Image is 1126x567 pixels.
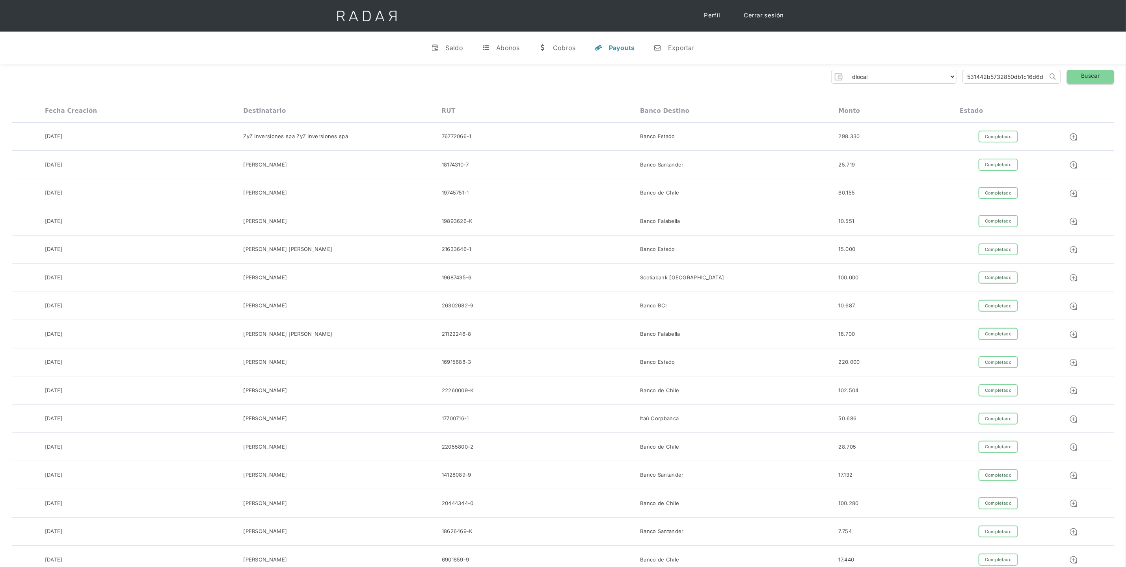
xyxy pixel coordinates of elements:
div: ZyZ Inversiones spa ZyZ Inversiones spa [243,133,348,140]
div: Completado [979,131,1018,143]
div: Banco Estado [640,358,675,366]
div: 20444344-0 [442,500,474,507]
div: 7.754 [839,528,852,535]
div: [PERSON_NAME] [243,358,287,366]
div: [DATE] [45,189,63,197]
div: Banco de Chile [640,189,679,197]
div: Banco destino [640,107,689,114]
img: Detalle [1069,471,1078,480]
img: Detalle [1069,161,1078,169]
div: Completado [979,413,1018,425]
div: 26302682-9 [442,302,474,310]
div: 18174310-7 [442,161,469,169]
div: [DATE] [45,471,63,479]
div: Banco de Chile [640,556,679,564]
div: Completado [979,441,1018,453]
div: [PERSON_NAME] [243,443,287,451]
div: [DATE] [45,415,63,423]
div: [DATE] [45,133,63,140]
img: Detalle [1069,245,1078,254]
img: Detalle [1069,189,1078,198]
div: [PERSON_NAME] [243,528,287,535]
div: Banco Estado [640,133,675,140]
div: [DATE] [45,161,63,169]
div: Banco Estado [640,245,675,253]
div: [DATE] [45,330,63,338]
img: Detalle [1069,133,1078,141]
div: Completado [979,243,1018,256]
div: [PERSON_NAME] [243,161,287,169]
div: [PERSON_NAME] [243,217,287,225]
div: Saldo [446,44,463,52]
div: y [595,44,603,52]
div: 15.000 [839,245,856,253]
img: Detalle [1069,443,1078,451]
div: 76772066-1 [442,133,471,140]
img: Detalle [1069,358,1078,367]
div: w [539,44,547,52]
div: [PERSON_NAME] [243,302,287,310]
div: Completado [979,300,1018,312]
div: 22055800-2 [442,443,474,451]
div: Completado [979,271,1018,284]
div: 6901859-9 [442,556,469,564]
div: v [432,44,439,52]
div: [DATE] [45,528,63,535]
div: 22260009-K [442,387,474,395]
div: [PERSON_NAME] [PERSON_NAME] [243,330,332,338]
a: Buscar [1067,70,1114,84]
div: Completado [979,497,1018,509]
div: Completado [979,526,1018,538]
div: [DATE] [45,500,63,507]
div: [DATE] [45,443,63,451]
div: 28.705 [839,443,856,451]
div: 100.000 [839,274,859,282]
div: 100.280 [839,500,859,507]
div: Completado [979,469,1018,481]
div: 17.132 [839,471,853,479]
div: Banco Falabella [640,330,680,338]
img: Detalle [1069,217,1078,226]
div: [PERSON_NAME] [PERSON_NAME] [243,245,332,253]
div: 16915688-3 [442,358,471,366]
div: 25.719 [839,161,855,169]
div: Monto [839,107,860,114]
div: 60.155 [839,189,855,197]
div: Completado [979,384,1018,397]
div: Completado [979,215,1018,227]
div: Exportar [668,44,694,52]
a: Cerrar sesión [736,8,792,23]
div: 10.687 [839,302,855,310]
div: Completado [979,328,1018,340]
div: 19893626-K [442,217,473,225]
div: Completado [979,356,1018,369]
img: Detalle [1069,415,1078,423]
div: [DATE] [45,245,63,253]
div: Banco BCI [640,302,667,310]
img: Detalle [1069,302,1078,311]
div: 102.504 [839,387,859,395]
div: t [482,44,490,52]
div: [DATE] [45,387,63,395]
img: Detalle [1069,499,1078,508]
div: Abonos [496,44,520,52]
div: Banco de Chile [640,500,679,507]
div: Itaú Corpbanca [640,415,679,423]
div: 298.330 [839,133,860,140]
div: [PERSON_NAME] [243,556,287,564]
div: [PERSON_NAME] [243,274,287,282]
div: [PERSON_NAME] [243,387,287,395]
div: 220.000 [839,358,860,366]
form: Form [831,70,957,84]
div: 18.700 [839,330,855,338]
div: [DATE] [45,302,63,310]
div: Banco Santander [640,161,684,169]
div: 14128089-9 [442,471,471,479]
input: Busca por ID [963,70,1048,83]
div: Payouts [609,44,635,52]
div: Cobros [553,44,576,52]
div: Scotiabank [GEOGRAPHIC_DATA] [640,274,724,282]
div: 19745751-1 [442,189,469,197]
div: [PERSON_NAME] [243,415,287,423]
div: 18626469-K [442,528,473,535]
